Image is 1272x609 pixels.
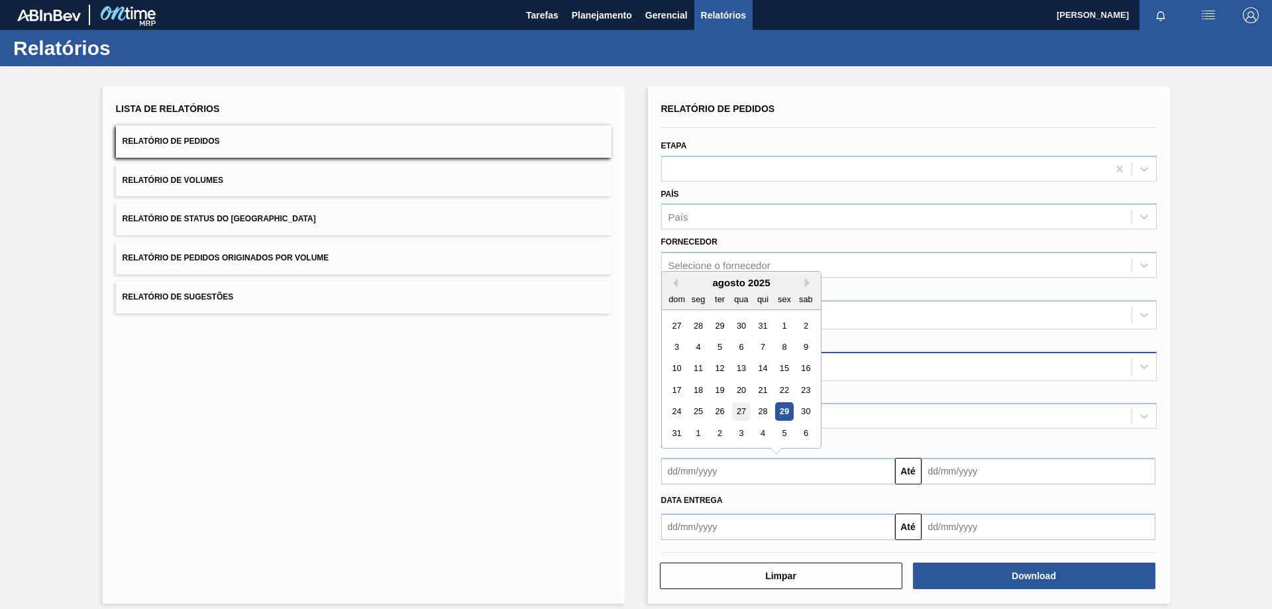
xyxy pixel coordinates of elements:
div: Choose segunda-feira, 18 de agosto de 2025 [689,381,707,399]
div: Choose quarta-feira, 27 de agosto de 2025 [732,403,750,421]
button: Notificações [1139,6,1182,25]
label: Etapa [661,141,687,150]
div: País [668,211,688,223]
div: Choose domingo, 17 de agosto de 2025 [668,381,686,399]
div: dom [668,290,686,308]
span: Planejamento [572,7,632,23]
button: Até [895,514,922,540]
div: Choose terça-feira, 29 de julho de 2025 [710,317,728,335]
div: Choose domingo, 3 de agosto de 2025 [668,338,686,356]
div: Choose quarta-feira, 13 de agosto de 2025 [732,360,750,378]
span: Relatório de Pedidos [661,103,775,114]
div: Choose sábado, 9 de agosto de 2025 [796,338,814,356]
button: Relatório de Volumes [116,164,611,197]
span: Relatório de Sugestões [123,292,234,302]
div: Choose domingo, 10 de agosto de 2025 [668,360,686,378]
button: Relatório de Sugestões [116,281,611,313]
label: Fornecedor [661,237,717,247]
button: Relatório de Pedidos [116,125,611,158]
span: Relatório de Volumes [123,176,223,185]
div: Choose sábado, 30 de agosto de 2025 [796,403,814,421]
div: Choose quinta-feira, 7 de agosto de 2025 [753,338,771,356]
div: Choose terça-feira, 5 de agosto de 2025 [710,338,728,356]
span: Data entrega [661,496,723,505]
div: sab [796,290,814,308]
div: sex [775,290,793,308]
span: Relatório de Status do [GEOGRAPHIC_DATA] [123,214,316,223]
div: month 2025-08 [666,315,816,444]
span: Relatório de Pedidos Originados por Volume [123,253,329,262]
input: dd/mm/yyyy [661,514,895,540]
span: Relatório de Pedidos [123,137,220,146]
div: Choose sábado, 16 de agosto de 2025 [796,360,814,378]
div: agosto 2025 [662,277,821,288]
div: Choose quinta-feira, 4 de setembro de 2025 [753,424,771,442]
label: País [661,190,679,199]
div: Choose quarta-feira, 30 de julho de 2025 [732,317,750,335]
div: Choose sábado, 6 de setembro de 2025 [796,424,814,442]
div: Choose domingo, 24 de agosto de 2025 [668,403,686,421]
div: qui [753,290,771,308]
div: Choose domingo, 27 de julho de 2025 [668,317,686,335]
span: Relatórios [701,7,746,23]
div: Choose sexta-feira, 29 de agosto de 2025 [775,403,793,421]
button: Previous Month [668,278,678,288]
div: Choose quinta-feira, 21 de agosto de 2025 [753,381,771,399]
div: Choose sexta-feira, 5 de setembro de 2025 [775,424,793,442]
span: Lista de Relatórios [116,103,220,114]
div: Choose quinta-feira, 31 de julho de 2025 [753,317,771,335]
div: Choose segunda-feira, 4 de agosto de 2025 [689,338,707,356]
div: Choose segunda-feira, 25 de agosto de 2025 [689,403,707,421]
div: Choose quarta-feira, 3 de setembro de 2025 [732,424,750,442]
img: Logout [1243,7,1259,23]
img: TNhmsLtSVTkK8tSr43FrP2fwEKptu5GPRR3wAAAABJRU5ErkJggg== [17,9,81,21]
div: ter [710,290,728,308]
button: Next Month [805,278,814,288]
span: Gerencial [645,7,688,23]
img: userActions [1200,7,1216,23]
div: Choose sexta-feira, 15 de agosto de 2025 [775,360,793,378]
div: Choose segunda-feira, 11 de agosto de 2025 [689,360,707,378]
button: Relatório de Pedidos Originados por Volume [116,242,611,274]
div: Choose terça-feira, 12 de agosto de 2025 [710,360,728,378]
div: Choose terça-feira, 26 de agosto de 2025 [710,403,728,421]
div: qua [732,290,750,308]
div: Choose sexta-feira, 22 de agosto de 2025 [775,381,793,399]
div: seg [689,290,707,308]
button: Download [913,563,1155,589]
div: Choose sábado, 2 de agosto de 2025 [796,317,814,335]
h1: Relatórios [13,40,248,56]
div: Choose domingo, 31 de agosto de 2025 [668,424,686,442]
input: dd/mm/yyyy [661,458,895,484]
div: Choose sexta-feira, 1 de agosto de 2025 [775,317,793,335]
div: Choose sexta-feira, 8 de agosto de 2025 [775,338,793,356]
div: Choose quinta-feira, 14 de agosto de 2025 [753,360,771,378]
div: Selecione o fornecedor [668,260,770,271]
div: Choose terça-feira, 2 de setembro de 2025 [710,424,728,442]
div: Choose segunda-feira, 28 de julho de 2025 [689,317,707,335]
div: Choose quarta-feira, 6 de agosto de 2025 [732,338,750,356]
button: Até [895,458,922,484]
div: Choose segunda-feira, 1 de setembro de 2025 [689,424,707,442]
button: Relatório de Status do [GEOGRAPHIC_DATA] [116,203,611,235]
button: Limpar [660,563,902,589]
span: Tarefas [526,7,558,23]
div: Choose quinta-feira, 28 de agosto de 2025 [753,403,771,421]
div: Choose quarta-feira, 20 de agosto de 2025 [732,381,750,399]
div: Choose terça-feira, 19 de agosto de 2025 [710,381,728,399]
input: dd/mm/yyyy [922,514,1155,540]
div: Choose sábado, 23 de agosto de 2025 [796,381,814,399]
input: dd/mm/yyyy [922,458,1155,484]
